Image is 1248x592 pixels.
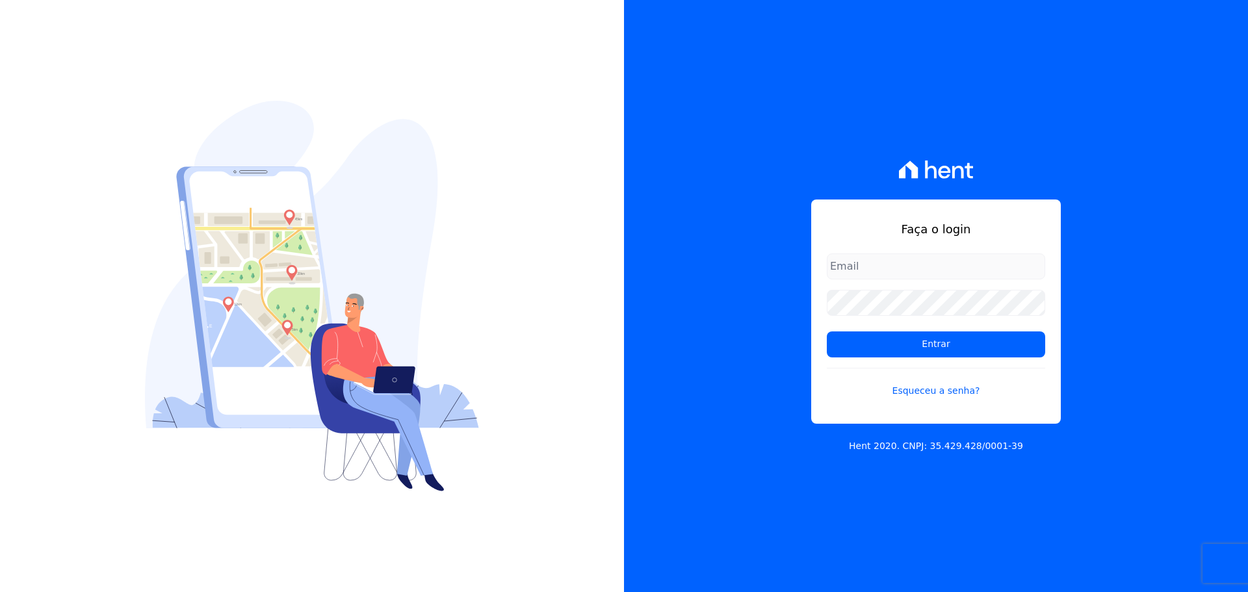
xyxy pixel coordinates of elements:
[145,101,479,491] img: Login
[827,331,1045,357] input: Entrar
[827,368,1045,398] a: Esqueceu a senha?
[849,439,1023,453] p: Hent 2020. CNPJ: 35.429.428/0001-39
[827,253,1045,279] input: Email
[827,220,1045,238] h1: Faça o login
